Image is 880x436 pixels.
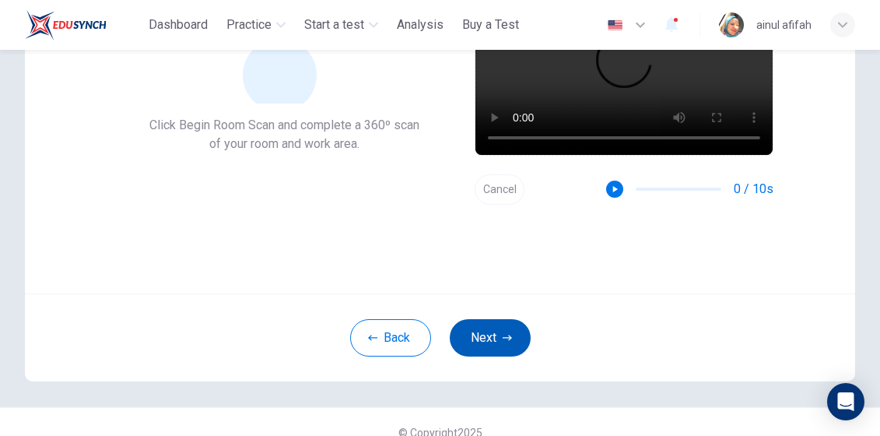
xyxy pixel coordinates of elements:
span: 0 / 10s [734,180,773,199]
button: Analysis [391,11,450,39]
span: Start a test [304,16,364,34]
div: Open Intercom Messenger [827,383,864,420]
img: en [605,19,625,31]
span: Practice [226,16,272,34]
img: Profile picture [719,12,744,37]
button: Back [350,319,431,357]
button: Next [450,319,531,357]
button: Buy a Test [456,11,525,39]
a: ELTC logo [25,9,142,40]
span: Buy a Test [462,16,519,34]
span: Click Begin Room Scan and complete a 360º scan [149,116,419,135]
button: Cancel [475,174,524,205]
span: of your room and work area. [149,135,419,153]
button: Practice [220,11,292,39]
button: Dashboard [142,11,214,39]
span: Dashboard [149,16,208,34]
button: Start a test [298,11,384,39]
span: Analysis [397,16,444,34]
div: ainul afifah [756,16,812,34]
img: ELTC logo [25,9,107,40]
